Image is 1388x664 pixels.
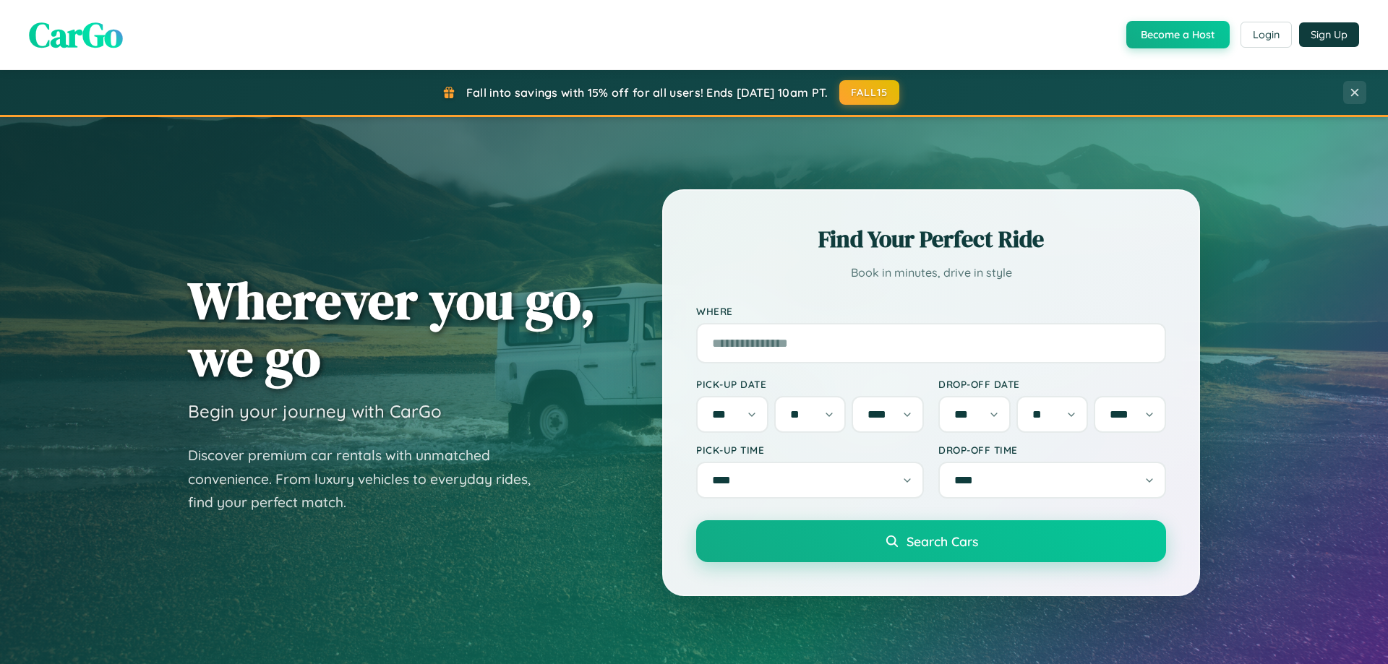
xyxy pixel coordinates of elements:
h2: Find Your Perfect Ride [696,223,1166,255]
span: Fall into savings with 15% off for all users! Ends [DATE] 10am PT. [466,85,828,100]
label: Drop-off Date [938,378,1166,390]
button: Become a Host [1126,21,1230,48]
label: Pick-up Time [696,444,924,456]
h3: Begin your journey with CarGo [188,400,442,422]
span: CarGo [29,11,123,59]
button: Search Cars [696,520,1166,562]
button: Sign Up [1299,22,1359,47]
h1: Wherever you go, we go [188,272,596,386]
label: Where [696,305,1166,317]
p: Book in minutes, drive in style [696,262,1166,283]
button: FALL15 [839,80,900,105]
p: Discover premium car rentals with unmatched convenience. From luxury vehicles to everyday rides, ... [188,444,549,514]
label: Pick-up Date [696,378,924,390]
span: Search Cars [907,533,978,549]
button: Login [1241,22,1292,48]
label: Drop-off Time [938,444,1166,456]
